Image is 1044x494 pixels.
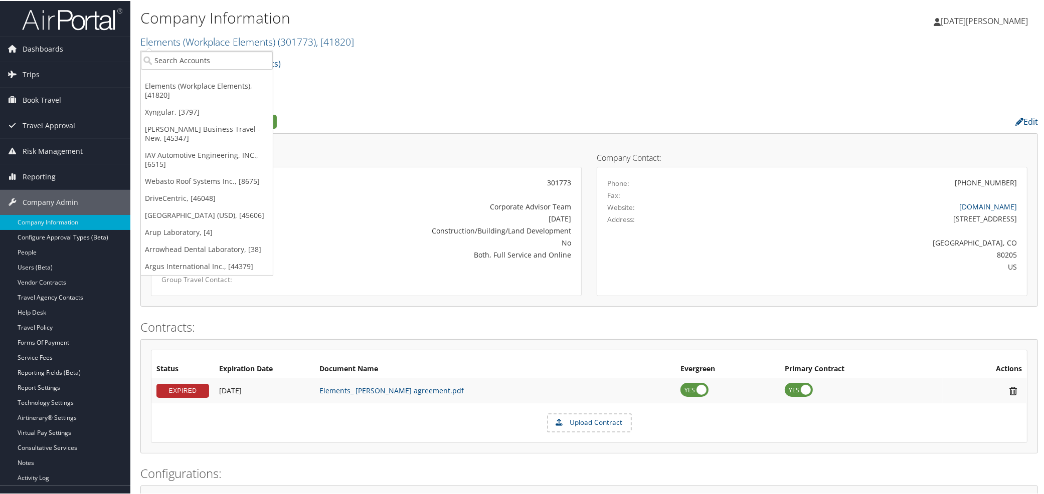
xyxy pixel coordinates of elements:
[140,112,734,129] h2: Company Profile:
[303,249,571,259] div: Both, Full Service and Online
[141,257,273,274] a: Argus International Inc., [44379]
[23,61,40,86] span: Trips
[607,189,620,199] label: Fax:
[303,212,571,223] div: [DATE]
[607,177,629,187] label: Phone:
[141,50,273,69] input: Search Accounts
[156,383,209,397] div: EXPIRED
[1015,115,1038,126] a: Edit
[714,261,1017,271] div: US
[314,359,675,377] th: Document Name
[214,359,314,377] th: Expiration Date
[140,464,1038,481] h2: Configurations:
[278,34,316,48] span: ( 301773 )
[607,213,635,223] label: Address:
[955,176,1017,187] div: [PHONE_NUMBER]
[714,212,1017,223] div: [STREET_ADDRESS]
[23,163,56,188] span: Reporting
[23,189,78,214] span: Company Admin
[316,34,354,48] span: , [ 41820 ]
[23,112,75,137] span: Travel Approval
[140,34,354,48] a: Elements (Workplace Elements)
[1004,385,1022,395] i: Remove Contract
[303,224,571,235] div: Construction/Building/Land Development
[141,146,273,172] a: IAV Automotive Engineering, INC., [6515]
[597,153,1027,161] h4: Company Contact:
[141,189,273,206] a: DriveCentric, [46048]
[548,413,631,430] label: Upload Contract
[959,201,1017,210] a: [DOMAIN_NAME]
[141,206,273,223] a: [GEOGRAPHIC_DATA] (USD), [45606]
[161,274,288,284] label: Group Travel Contact:
[303,176,571,187] div: 301773
[23,138,83,163] span: Risk Management
[714,236,1017,247] div: [GEOGRAPHIC_DATA], CO
[140,318,1038,335] h2: Contracts:
[941,15,1028,26] span: [DATE][PERSON_NAME]
[141,120,273,146] a: [PERSON_NAME] Business Travel - New, [45347]
[607,201,635,211] label: Website:
[22,7,122,30] img: airportal-logo.png
[319,385,464,394] a: Elements_ [PERSON_NAME] agreement.pdf
[141,103,273,120] a: Xyngular, [3797]
[151,359,214,377] th: Status
[780,359,943,377] th: Primary Contract
[303,200,571,211] div: Corporate Advisor Team
[675,359,780,377] th: Evergreen
[219,385,309,394] div: Add/Edit Date
[714,249,1017,259] div: 80205
[140,7,739,28] h1: Company Information
[943,359,1027,377] th: Actions
[23,36,63,61] span: Dashboards
[141,223,273,240] a: Arup Laboratory, [4]
[219,385,242,394] span: [DATE]
[141,77,273,103] a: Elements (Workplace Elements), [41820]
[141,240,273,257] a: Arrowhead Dental Laboratory, [38]
[141,172,273,189] a: Webasto Roof Systems Inc., [8675]
[934,5,1038,35] a: [DATE][PERSON_NAME]
[303,236,571,247] div: No
[151,153,582,161] h4: Account Details:
[23,87,61,112] span: Book Travel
